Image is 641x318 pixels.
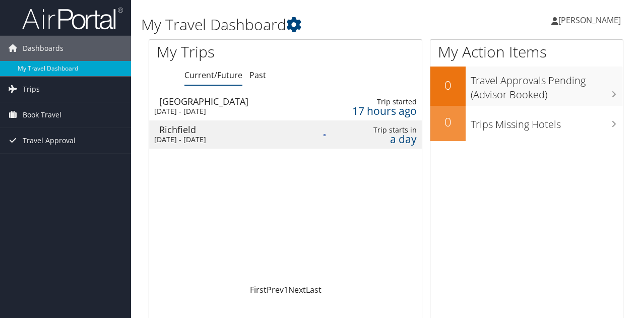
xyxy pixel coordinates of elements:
[430,106,623,141] a: 0Trips Missing Hotels
[430,113,466,131] h2: 0
[184,70,242,81] a: Current/Future
[267,284,284,295] a: Prev
[336,135,417,144] div: a day
[141,14,468,35] h1: My Travel Dashboard
[250,284,267,295] a: First
[336,97,417,106] div: Trip started
[430,77,466,94] h2: 0
[430,41,623,62] h1: My Action Items
[551,5,631,35] a: [PERSON_NAME]
[430,67,623,105] a: 0Travel Approvals Pending (Advisor Booked)
[306,284,322,295] a: Last
[154,107,301,116] div: [DATE] - [DATE]
[288,284,306,295] a: Next
[159,97,306,106] div: [GEOGRAPHIC_DATA]
[23,77,40,102] span: Trips
[157,41,301,62] h1: My Trips
[154,135,301,144] div: [DATE] - [DATE]
[336,125,417,135] div: Trip starts in
[23,36,63,61] span: Dashboards
[23,102,61,128] span: Book Travel
[324,134,326,136] img: alert-flat-solid-info.png
[284,284,288,295] a: 1
[22,7,123,30] img: airportal-logo.png
[23,128,76,153] span: Travel Approval
[159,125,306,134] div: Richfield
[336,106,417,115] div: 17 hours ago
[558,15,621,26] span: [PERSON_NAME]
[471,112,623,132] h3: Trips Missing Hotels
[471,69,623,102] h3: Travel Approvals Pending (Advisor Booked)
[249,70,266,81] a: Past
